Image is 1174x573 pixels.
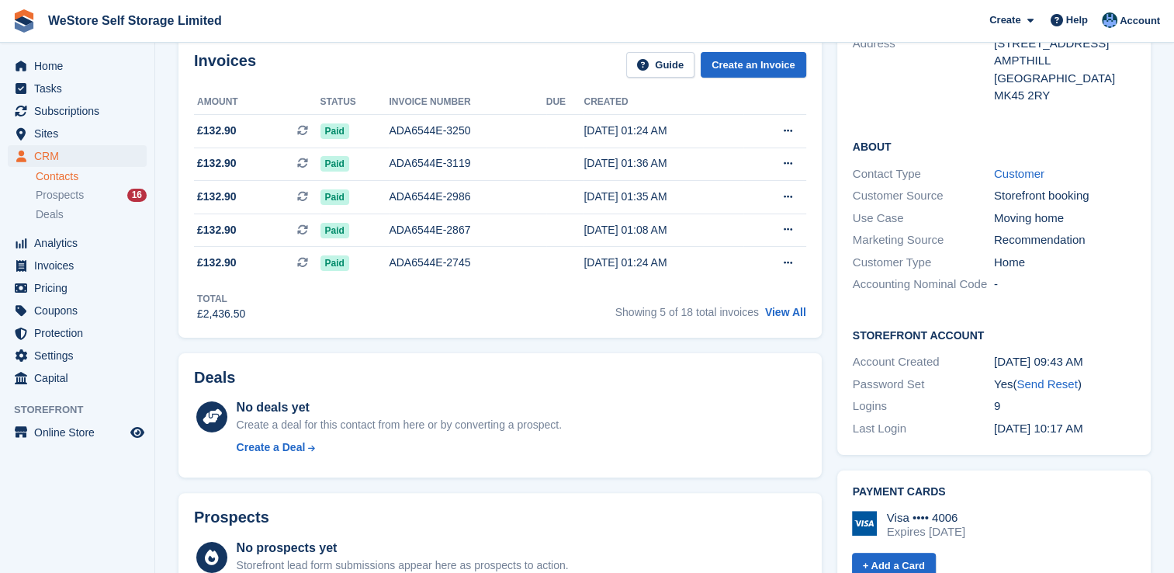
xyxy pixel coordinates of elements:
div: Customer Source [853,187,994,205]
span: Settings [34,345,127,366]
span: £132.90 [197,222,237,238]
div: ADA6544E-3119 [389,155,545,172]
span: Help [1066,12,1088,28]
div: [GEOGRAPHIC_DATA] [994,70,1135,88]
div: Use Case [853,210,994,227]
span: Subscriptions [34,100,127,122]
span: Capital [34,367,127,389]
div: ADA6544E-2867 [389,222,545,238]
a: menu [8,55,147,77]
div: 16 [127,189,147,202]
div: Moving home [994,210,1135,227]
span: ( ) [1013,377,1081,391]
div: Yes [994,376,1135,394]
div: Logins [853,398,994,415]
a: View All [765,306,806,318]
img: Joanne Goff [1102,12,1117,28]
a: Guide [626,52,694,78]
div: Expires [DATE] [887,525,965,539]
h2: Prospects [194,509,269,526]
span: Paid [320,123,349,139]
div: [DATE] 01:24 AM [584,255,743,271]
div: [DATE] 01:08 AM [584,222,743,238]
a: menu [8,232,147,254]
span: Paid [320,255,349,271]
span: Paid [320,156,349,172]
span: Account [1120,13,1160,29]
a: WeStore Self Storage Limited [42,8,228,33]
span: Prospects [36,188,84,203]
div: Last Login [853,420,994,438]
div: 9 [994,398,1135,415]
span: Coupons [34,300,127,321]
div: Create a deal for this contact from here or by converting a prospect. [237,417,562,433]
th: Amount [194,90,320,115]
a: Customer [994,167,1044,180]
a: Create a Deal [237,439,562,456]
th: Status [320,90,390,115]
a: Send Reset [1016,377,1077,391]
h2: Deals [194,369,235,387]
span: £132.90 [197,255,237,271]
div: Contact Type [853,165,994,183]
span: CRM [34,145,127,167]
div: Recommendation [994,231,1135,249]
h2: Payment cards [853,486,1135,498]
div: Customer Type [853,254,994,272]
th: Due [546,90,584,115]
div: Address [853,35,994,105]
div: Password Set [853,376,994,394]
a: Prospects 16 [36,187,147,203]
img: stora-icon-8386f47178a22dfd0bd8f6a31ec36ba5ce8667c1dd55bd0f319d3a0aa187defe.svg [12,9,36,33]
span: Create [989,12,1020,28]
span: £132.90 [197,123,237,139]
span: Deals [36,207,64,222]
h2: About [853,138,1135,154]
a: menu [8,422,147,443]
a: Deals [36,207,147,223]
div: Create a Deal [237,439,306,456]
div: [DATE] 01:36 AM [584,155,743,172]
span: Paid [320,189,349,205]
a: menu [8,300,147,321]
span: Storefront [14,402,154,418]
a: Create an Invoice [701,52,806,78]
a: menu [8,277,147,299]
a: Contacts [36,169,147,184]
a: menu [8,123,147,144]
a: menu [8,100,147,122]
th: Invoice number [389,90,545,115]
time: 2025-08-04 09:17:33 UTC [994,422,1083,435]
div: Accounting Nominal Code [853,276,994,293]
a: menu [8,255,147,276]
h2: Storefront Account [853,327,1135,342]
div: ADA6544E-2986 [389,189,545,205]
div: No deals yet [237,398,562,417]
div: No prospects yet [237,539,569,557]
a: menu [8,322,147,344]
div: [STREET_ADDRESS] [994,35,1135,53]
h2: Invoices [194,52,256,78]
div: £2,436.50 [197,306,245,322]
a: menu [8,367,147,389]
div: Total [197,292,245,306]
div: ADA6544E-2745 [389,255,545,271]
span: Online Store [34,422,127,443]
span: Analytics [34,232,127,254]
span: Tasks [34,78,127,99]
span: £132.90 [197,189,237,205]
div: [DATE] 01:35 AM [584,189,743,205]
th: Created [584,90,743,115]
span: £132.90 [197,155,237,172]
span: Pricing [34,277,127,299]
span: Paid [320,223,349,238]
div: Marketing Source [853,231,994,249]
span: Protection [34,322,127,344]
div: [DATE] 01:24 AM [584,123,743,139]
a: Preview store [128,423,147,442]
a: menu [8,145,147,167]
div: MK45 2RY [994,87,1135,105]
img: Visa Logo [852,511,877,536]
div: [DATE] 09:43 AM [994,353,1135,371]
a: menu [8,345,147,366]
